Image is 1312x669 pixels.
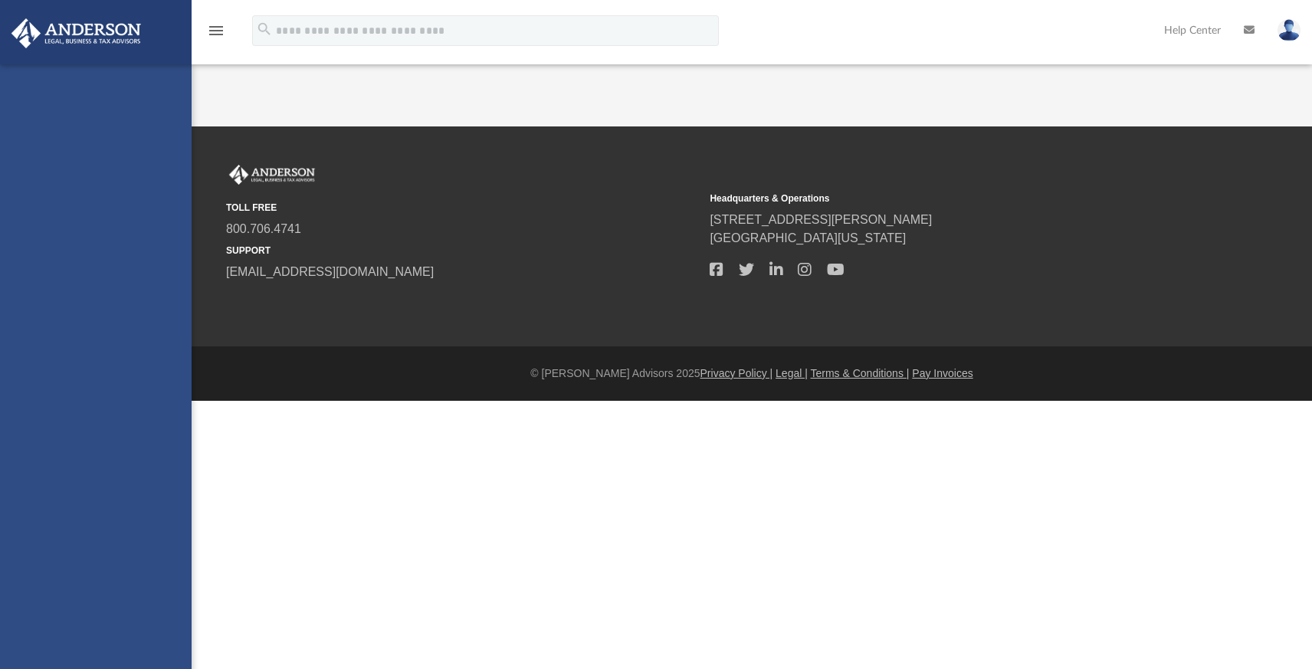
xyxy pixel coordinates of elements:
a: 800.706.4741 [226,222,301,235]
div: © [PERSON_NAME] Advisors 2025 [192,366,1312,382]
small: Headquarters & Operations [710,192,1182,205]
a: Terms & Conditions | [811,367,910,379]
a: menu [207,29,225,40]
img: Anderson Advisors Platinum Portal [7,18,146,48]
a: [GEOGRAPHIC_DATA][US_STATE] [710,231,906,244]
a: [EMAIL_ADDRESS][DOMAIN_NAME] [226,265,434,278]
a: [STREET_ADDRESS][PERSON_NAME] [710,213,932,226]
a: Legal | [776,367,808,379]
small: TOLL FREE [226,201,699,215]
a: Pay Invoices [912,367,973,379]
img: User Pic [1278,19,1301,41]
small: SUPPORT [226,244,699,257]
img: Anderson Advisors Platinum Portal [226,165,318,185]
i: search [256,21,273,38]
i: menu [207,21,225,40]
a: Privacy Policy | [700,367,773,379]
